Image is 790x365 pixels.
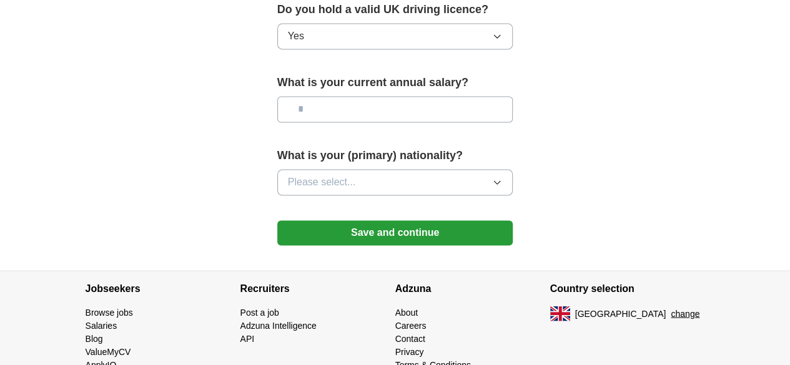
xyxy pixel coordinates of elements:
[277,169,513,195] button: Please select...
[277,74,513,91] label: What is your current annual salary?
[550,306,570,321] img: UK flag
[240,320,317,330] a: Adzuna Intelligence
[395,346,424,356] a: Privacy
[86,333,103,343] a: Blog
[277,220,513,245] button: Save and continue
[240,307,279,317] a: Post a job
[288,29,304,44] span: Yes
[288,175,356,190] span: Please select...
[240,333,255,343] a: API
[277,1,513,18] label: Do you hold a valid UK driving licence?
[671,307,699,320] button: change
[395,333,425,343] a: Contact
[575,307,666,320] span: [GEOGRAPHIC_DATA]
[86,320,117,330] a: Salaries
[277,23,513,49] button: Yes
[86,307,133,317] a: Browse jobs
[277,147,513,164] label: What is your (primary) nationality?
[550,271,705,306] h4: Country selection
[86,346,131,356] a: ValueMyCV
[395,307,418,317] a: About
[395,320,427,330] a: Careers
